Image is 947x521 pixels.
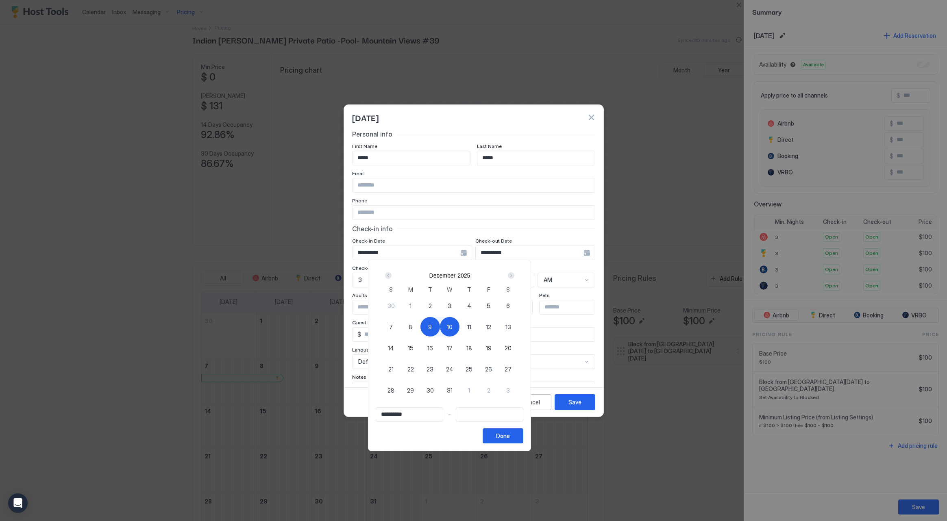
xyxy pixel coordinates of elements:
[381,296,401,315] button: 30
[505,365,512,373] span: 27
[467,302,471,310] span: 4
[429,272,456,279] button: December
[447,285,452,294] span: W
[505,344,512,352] span: 20
[8,493,28,513] div: Open Intercom Messenger
[448,302,451,310] span: 3
[499,338,518,358] button: 20
[440,296,459,315] button: 3
[407,365,414,373] span: 22
[381,338,401,358] button: 14
[401,338,420,358] button: 15
[408,344,414,352] span: 15
[381,359,401,379] button: 21
[388,365,394,373] span: 21
[401,317,420,336] button: 8
[381,380,401,400] button: 28
[440,317,459,336] button: 10
[440,338,459,358] button: 17
[420,359,440,379] button: 23
[467,323,471,331] span: 11
[486,344,492,352] span: 19
[427,365,433,373] span: 23
[388,386,394,395] span: 28
[466,344,472,352] span: 18
[401,359,420,379] button: 22
[499,380,518,400] button: 3
[427,344,433,352] span: 16
[466,365,472,373] span: 25
[505,323,511,331] span: 13
[447,344,453,352] span: 17
[429,302,432,310] span: 2
[376,408,443,421] input: Input Field
[459,296,479,315] button: 4
[468,386,470,395] span: 1
[420,380,440,400] button: 30
[428,285,432,294] span: T
[487,386,490,395] span: 2
[420,317,440,336] button: 9
[506,386,510,395] span: 3
[457,272,470,279] button: 2025
[440,359,459,379] button: 24
[401,296,420,315] button: 1
[487,285,490,294] span: F
[479,296,499,315] button: 5
[485,365,492,373] span: 26
[459,380,479,400] button: 1
[388,302,395,310] span: 30
[459,359,479,379] button: 25
[496,432,510,440] div: Done
[420,296,440,315] button: 2
[428,323,432,331] span: 9
[479,380,499,400] button: 2
[446,365,453,373] span: 24
[389,285,393,294] span: S
[401,380,420,400] button: 29
[408,285,413,294] span: M
[381,317,401,336] button: 7
[409,323,412,331] span: 8
[420,338,440,358] button: 16
[487,302,490,310] span: 5
[440,380,459,400] button: 31
[506,285,510,294] span: S
[407,386,414,395] span: 29
[459,317,479,336] button: 11
[499,296,518,315] button: 6
[506,302,510,310] span: 6
[447,386,453,395] span: 31
[483,428,523,443] button: Done
[409,302,411,310] span: 1
[388,344,394,352] span: 14
[499,359,518,379] button: 27
[459,338,479,358] button: 18
[486,323,491,331] span: 12
[427,386,434,395] span: 30
[499,317,518,336] button: 13
[479,317,499,336] button: 12
[505,271,516,280] button: Next
[479,338,499,358] button: 19
[448,411,451,418] span: -
[467,285,471,294] span: T
[456,408,523,421] input: Input Field
[383,271,394,280] button: Prev
[479,359,499,379] button: 26
[389,323,393,331] span: 7
[447,323,453,331] span: 10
